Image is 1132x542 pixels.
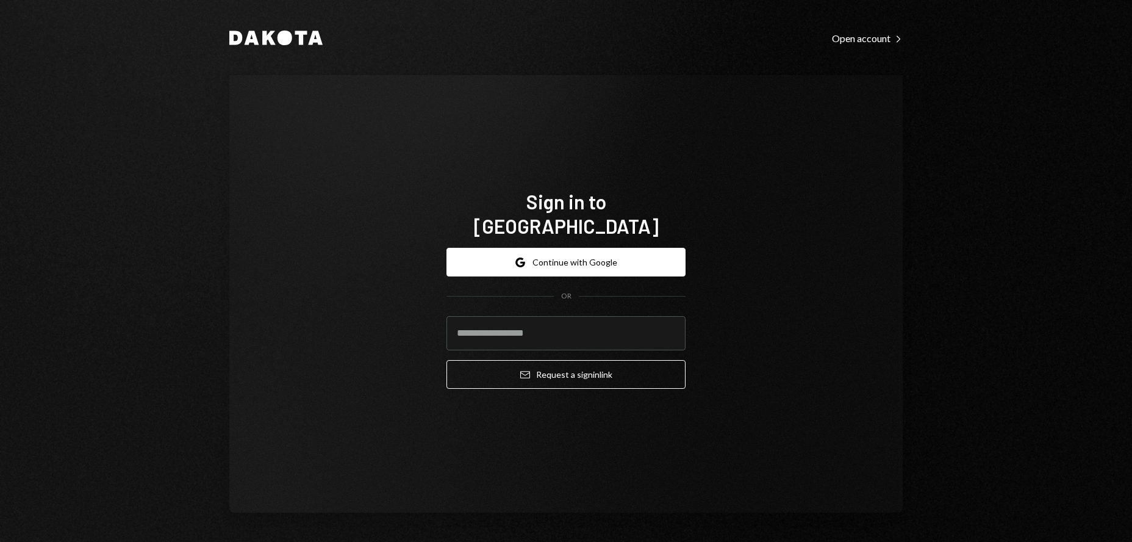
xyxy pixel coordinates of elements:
button: Request a signinlink [446,360,686,389]
div: Open account [832,32,903,45]
button: Continue with Google [446,248,686,276]
div: OR [561,291,571,302]
a: Open account [832,31,903,45]
h1: Sign in to [GEOGRAPHIC_DATA] [446,189,686,238]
